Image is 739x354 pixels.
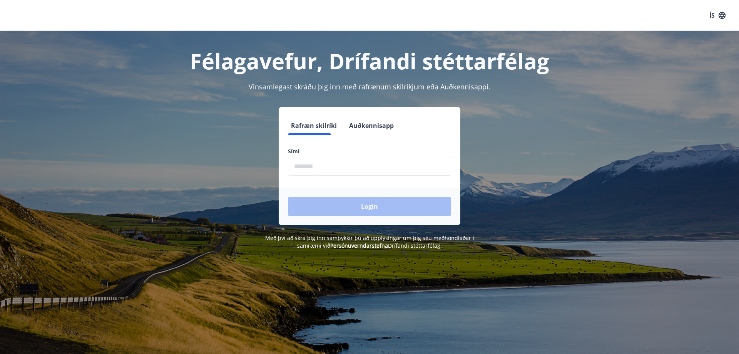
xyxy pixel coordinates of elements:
h1: Félagavefur, Drífandi stéttarfélag [102,46,637,75]
a: Persónuverndarstefna [330,242,388,249]
button: Rafræn skilríki [288,116,340,135]
span: Vinsamlegast skráðu þig inn með rafrænum skilríkjum eða Auðkennisappi. [249,82,490,91]
label: Sími [288,148,451,155]
button: ÍS [705,8,730,22]
span: Með því að skrá þig inn samþykkir þú að upplýsingar um þig séu meðhöndlaðar í samræmi við Drífand... [265,234,474,249]
button: Auðkennisapp [346,116,397,135]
